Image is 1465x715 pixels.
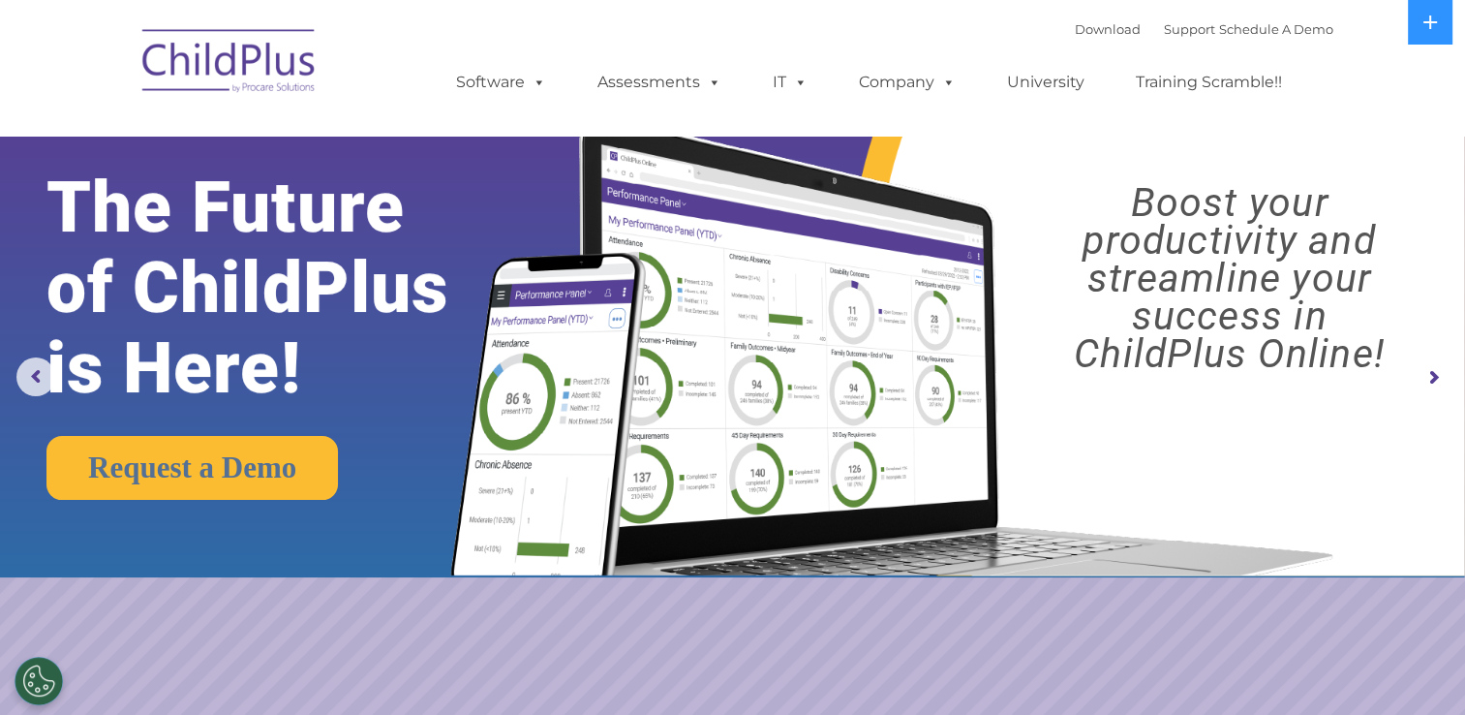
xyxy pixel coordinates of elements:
span: Last name [269,128,328,142]
a: Request a Demo [46,436,338,500]
img: ChildPlus by Procare Solutions [133,16,326,112]
a: Support [1164,21,1215,37]
a: Software [437,63,565,102]
button: Cookies Settings [15,657,63,705]
rs-layer: The Future of ChildPlus is Here! [46,168,514,409]
a: IT [753,63,827,102]
a: Company [839,63,975,102]
span: Phone number [269,207,351,222]
a: Assessments [578,63,741,102]
a: Download [1075,21,1141,37]
a: University [988,63,1104,102]
a: Training Scramble!! [1116,63,1301,102]
a: Schedule A Demo [1219,21,1333,37]
font: | [1075,21,1333,37]
rs-layer: Boost your productivity and streamline your success in ChildPlus Online! [1012,184,1447,373]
